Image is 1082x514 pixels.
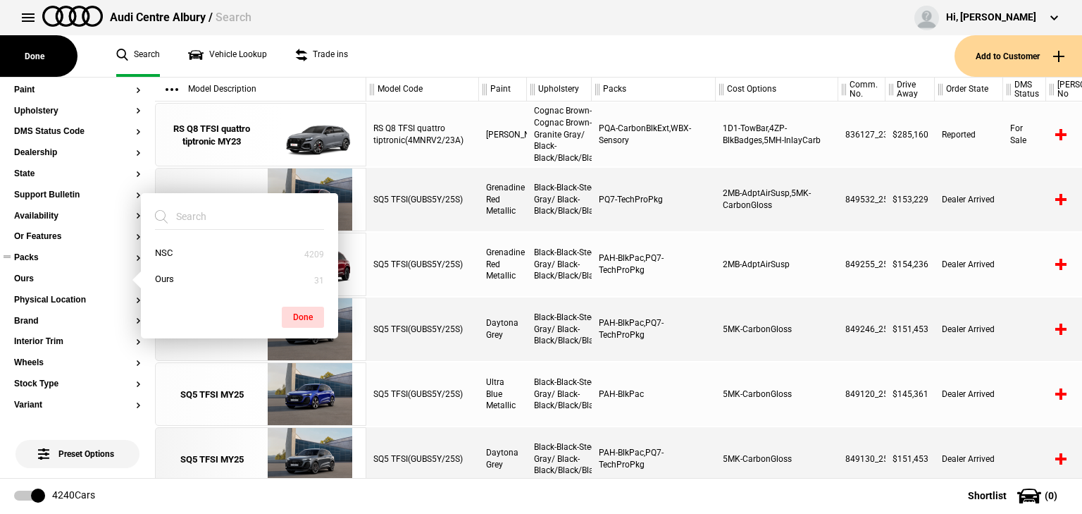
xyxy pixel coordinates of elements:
div: 5MK-CarbonGloss [716,298,838,361]
button: Support Bulletin [14,190,141,200]
div: 4240 Cars [52,489,95,503]
a: SQ5 TFSI MY25 [163,363,261,427]
div: $154,236 [885,233,935,296]
div: Model Description [155,78,366,102]
div: 849120_25 [838,362,885,426]
div: Black-Black-Steel Gray/ Black-Black/Black/Black [527,298,592,361]
div: $153,229 [885,168,935,231]
span: Search [216,11,251,24]
div: RS Q8 TFSI quattro tiptronic(4MNRV2/23A) [366,103,479,166]
div: SQ5 TFSI MY25 [180,388,244,401]
div: Dealer Arrived [935,233,1003,296]
div: $151,453 [885,427,935,491]
section: Ours [14,274,141,295]
button: Dealership [14,148,141,158]
div: $285,160 [885,103,935,166]
div: Model Code [366,78,478,102]
a: Vehicle Lookup [188,35,267,77]
div: 1D1-TowBar,4ZP-BlkBadges,5MH-InlayCarb [716,103,838,166]
section: Or Features [14,232,141,253]
div: RS Q8 TFSI quattro tiptronic MY23 [163,123,261,148]
div: 836127_23 [838,103,885,166]
div: SQ5 TFSI(GUBS5Y/25S) [366,168,479,231]
div: Black-Black-Steel Gray/ Black-Black/Black/Black [527,168,592,231]
a: SQ5 TFSI MY25 [163,169,261,232]
a: Search [116,35,160,77]
div: 849246_25 [838,298,885,361]
div: PAH-BlkPac,PQ7-TechProPkg [592,233,716,296]
div: 849255_25 [838,233,885,296]
div: Paint [479,78,526,102]
button: Brand [14,317,141,326]
button: Availability [14,212,141,221]
section: Packs [14,253,141,274]
img: Audi_4MNRV2_23A_QN_T3T3_PQA_WBX_1D1_4ZP_5MH_(Nadin:_1D1_4ZP_5MH_6FQ_C86_PL2_PQA_WBX_YEB_YJZ)_ext.png [261,104,359,167]
section: Dealership [14,148,141,169]
div: Grenadine Red Metallic [479,168,527,231]
div: [PERSON_NAME] [479,103,527,166]
div: SQ5 TFSI(GUBS5Y/25S) [366,427,479,491]
input: Search [155,204,307,229]
button: Upholstery [14,106,141,116]
button: Or Features [14,232,141,242]
button: DMS Status Code [14,127,141,137]
section: Upholstery [14,106,141,128]
button: Wheels [14,358,141,368]
div: SQ5 TFSI(GUBS5Y/25S) [366,233,479,296]
span: Preset Options [41,432,114,459]
div: Cost Options [716,78,838,102]
section: Stock Type [14,379,141,400]
section: Physical Location [14,295,141,317]
section: Availability [14,212,141,233]
div: PQ7-TechProPkg [592,168,716,231]
section: Brand [14,317,141,338]
div: Hi, [PERSON_NAME] [946,11,1036,25]
div: Dealer Arrived [935,427,1003,491]
span: Shortlist [968,491,1007,501]
button: Ours [14,274,141,284]
section: Paint [14,85,141,106]
div: 2MB-AdptAirSusp [716,233,838,296]
button: NSC [141,240,338,267]
div: Black-Black-Steel Gray/ Black-Black/Black/Black [527,233,592,296]
section: DMS Status Code [14,127,141,148]
div: PQA-CarbonBlkExt,WBX-Sensory [592,103,716,166]
div: 2MB-AdptAirSusp,5MK-CarbonGloss [716,168,838,231]
div: PAH-BlkPac [592,362,716,426]
div: Dealer Arrived [935,168,1003,231]
section: Support Bulletin [14,190,141,212]
img: audi.png [42,6,103,27]
a: Trade ins [295,35,348,77]
div: 5MK-CarbonGloss [716,362,838,426]
section: Wheels [14,358,141,379]
button: Variant [14,400,141,410]
div: $145,361 [885,362,935,426]
button: Packs [14,253,141,263]
div: Order State [935,78,1002,102]
div: Ultra Blue Metallic [479,362,527,426]
span: ( 0 ) [1045,491,1057,501]
div: Daytona Grey [479,298,527,361]
img: Audi_GUBS5Y_25S_GX_S5S5_2MB_5MK_WA2_PQ7_53A_PYH_PWO_(Nadin:_2MB_53A_5MK_C56_PQ7_PWO_PYH_S9S_WA2)_... [261,169,359,232]
div: PAH-BlkPac,PQ7-TechProPkg [592,298,716,361]
div: 849130_25 [838,427,885,491]
section: Interior Trim [14,337,141,358]
div: 849532_25 [838,168,885,231]
div: Dealer Arrived [935,298,1003,361]
div: DMS Status [1003,78,1045,102]
div: Black-Black-Steel Gray/ Black-Black/Black/Black [527,427,592,491]
section: State [14,169,141,190]
div: Black-Black-Steel Gray/ Black-Black/Black/Black [527,362,592,426]
div: Drive Away [885,78,934,102]
div: SQ5 TFSI(GUBS5Y/25S) [366,298,479,361]
button: Stock Type [14,379,141,389]
div: Audi Centre Albury / [110,10,251,25]
button: Add to Customer [954,35,1082,77]
div: 5MK-CarbonGloss [716,427,838,491]
div: PAH-BlkPac,PQ7-TechProPkg [592,427,716,491]
div: Daytona Grey [479,427,527,491]
div: SQ5 TFSI(GUBS5Y/25S) [366,362,479,426]
button: Shortlist(0) [947,478,1082,513]
a: RS Q8 TFSI quattro tiptronic MY23 [163,104,261,167]
img: Audi_GUBS5Y_25S_GX_6I6I_PAH_5MK_WA2_6FJ_PYH_PWO_56T_(Nadin:_56T_5MK_6FJ_C56_PAH_PWO_PYH_S9S_WA2)_... [261,363,359,427]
